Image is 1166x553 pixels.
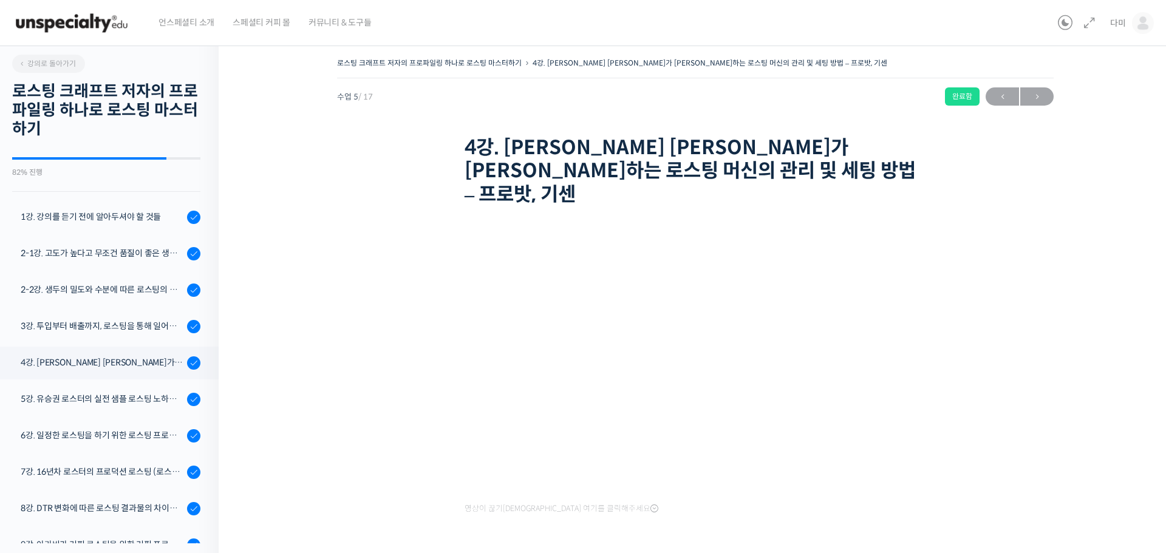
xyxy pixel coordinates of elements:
[21,392,183,405] div: 5강. 유승권 로스터의 실전 샘플 로스팅 노하우 (에티오피아 워시드 G1)
[21,429,183,442] div: 6강. 일정한 로스팅을 하기 위한 로스팅 프로파일링 노하우
[21,283,183,296] div: 2-2강. 생두의 밀도와 수분에 따른 로스팅의 변화 (로스팅을 위한 생두 이론 Part 2)
[21,210,183,223] div: 1강. 강의를 듣기 전에 알아두셔야 할 것들
[21,319,183,333] div: 3강. 투입부터 배출까지, 로스팅을 통해 일어나는 화학적 변화를 알아야 로스팅이 보인다
[18,59,76,68] span: 강의로 돌아가기
[12,82,200,139] h2: 로스팅 크래프트 저자의 프로파일링 하나로 로스팅 마스터하기
[533,58,887,67] a: 4강. [PERSON_NAME] [PERSON_NAME]가 [PERSON_NAME]하는 로스팅 머신의 관리 및 세팅 방법 – 프로밧, 기센
[986,89,1019,105] span: ←
[21,538,183,551] div: 9강. 아라비카 커피 로스팅을 위한 커핑 프로토콜과 샘플 로스팅
[1110,18,1126,29] span: 다미
[21,246,183,260] div: 2-1강. 고도가 높다고 무조건 품질이 좋은 생두가 아닌 이유 (로스팅을 위한 생두 이론 Part 1)
[358,92,373,102] span: / 17
[21,501,183,515] div: 8강. DTR 변화에 따른 로스팅 결과물의 차이를 알아보고 실전에 적용하자
[21,465,183,478] div: 7강. 16년차 로스터의 프로덕션 로스팅 (로스팅 포인트별 브루잉, 에스프레소 로스팅 노하우)
[945,87,980,106] div: 완료함
[465,504,658,514] span: 영상이 끊기[DEMOGRAPHIC_DATA] 여기를 클릭해주세요
[12,169,200,176] div: 82% 진행
[337,93,373,101] span: 수업 5
[12,55,85,73] a: 강의로 돌아가기
[21,356,183,369] div: 4강. [PERSON_NAME] [PERSON_NAME]가 [PERSON_NAME]하는 로스팅 머신의 관리 및 세팅 방법 - 프로밧, 기센
[465,136,926,206] h1: 4강. [PERSON_NAME] [PERSON_NAME]가 [PERSON_NAME]하는 로스팅 머신의 관리 및 세팅 방법 – 프로밧, 기센
[986,87,1019,106] a: ←이전
[1020,87,1054,106] a: 다음→
[1020,89,1054,105] span: →
[337,58,522,67] a: 로스팅 크래프트 저자의 프로파일링 하나로 로스팅 마스터하기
